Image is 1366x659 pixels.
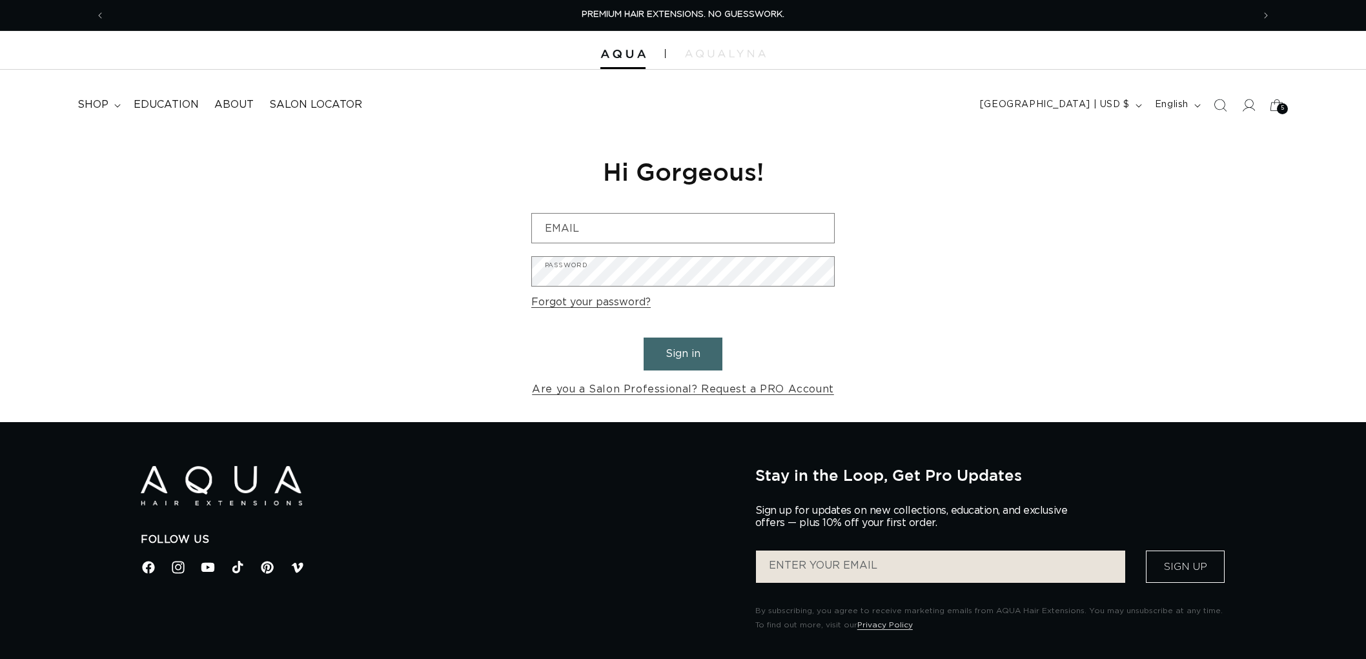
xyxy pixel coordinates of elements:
[685,50,766,57] img: aqualyna.com
[531,156,835,187] h1: Hi Gorgeous!
[1147,93,1206,117] button: English
[644,338,722,370] button: Sign in
[1281,103,1285,114] span: 5
[141,466,302,505] img: Aqua Hair Extensions
[1206,91,1234,119] summary: Search
[207,90,261,119] a: About
[70,90,126,119] summary: shop
[857,621,913,629] a: Privacy Policy
[77,98,108,112] span: shop
[532,214,834,243] input: Email
[261,90,370,119] a: Salon Locator
[1146,551,1225,583] button: Sign Up
[755,505,1078,529] p: Sign up for updates on new collections, education, and exclusive offers — plus 10% off your first...
[126,90,207,119] a: Education
[582,10,784,19] span: PREMIUM HAIR EXTENSIONS. NO GUESSWORK.
[1252,3,1280,28] button: Next announcement
[755,466,1225,484] h2: Stay in the Loop, Get Pro Updates
[269,98,362,112] span: Salon Locator
[756,551,1125,583] input: ENTER YOUR EMAIL
[141,533,736,547] h2: Follow Us
[531,293,651,312] a: Forgot your password?
[972,93,1147,117] button: [GEOGRAPHIC_DATA] | USD $
[134,98,199,112] span: Education
[1155,98,1188,112] span: English
[214,98,254,112] span: About
[755,604,1225,632] p: By subscribing, you agree to receive marketing emails from AQUA Hair Extensions. You may unsubscr...
[980,98,1130,112] span: [GEOGRAPHIC_DATA] | USD $
[532,380,834,399] a: Are you a Salon Professional? Request a PRO Account
[86,3,114,28] button: Previous announcement
[600,50,646,59] img: Aqua Hair Extensions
